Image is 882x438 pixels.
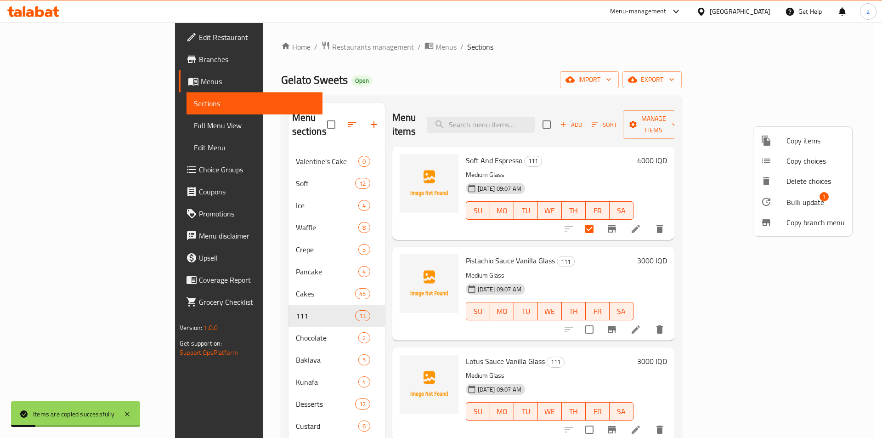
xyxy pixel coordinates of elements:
span: Bulk update [786,197,824,208]
span: Delete choices [786,176,845,187]
span: 1 [820,192,829,201]
div: Items are copied successfully [33,409,114,419]
span: Copy items [786,135,845,146]
span: Copy branch menu [786,217,845,228]
span: Copy choices [786,155,845,166]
